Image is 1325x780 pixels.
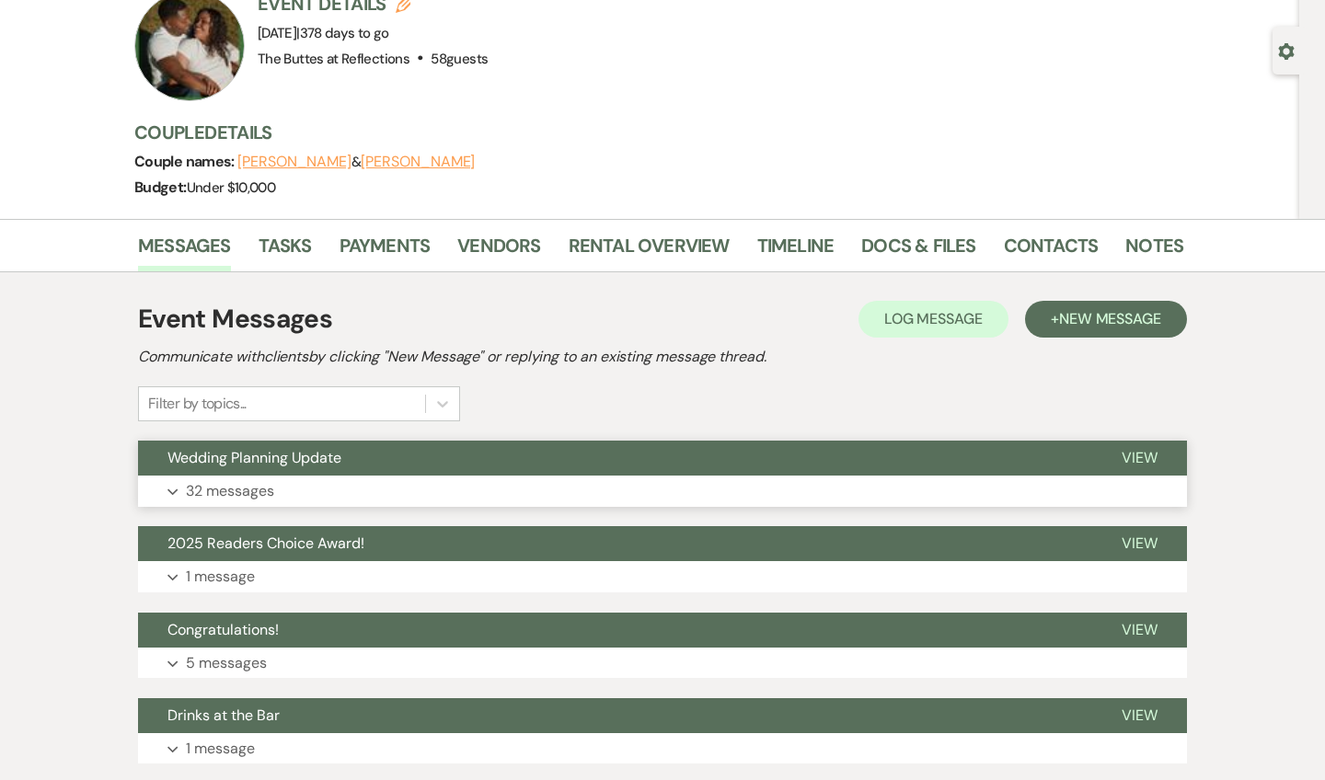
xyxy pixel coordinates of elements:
span: Under $10,000 [187,178,276,197]
a: Payments [340,231,431,271]
button: Congratulations! [138,613,1092,648]
a: Rental Overview [569,231,730,271]
span: 58 guests [431,50,488,68]
span: 2025 Readers Choice Award! [167,533,364,553]
a: Messages [138,231,231,271]
button: [PERSON_NAME] [237,155,351,169]
button: 5 messages [138,648,1187,679]
button: 1 message [138,561,1187,592]
a: Tasks [259,231,312,271]
span: Log Message [884,309,983,328]
span: View [1122,448,1158,467]
span: The Buttes at Reflections [258,50,409,68]
span: & [237,153,475,171]
h2: Communicate with clients by clicking "New Message" or replying to an existing message thread. [138,346,1187,368]
div: Filter by topics... [148,393,247,415]
button: View [1092,441,1187,476]
a: Timeline [757,231,835,271]
p: 32 messages [186,479,274,503]
span: [DATE] [258,24,389,42]
span: New Message [1059,309,1161,328]
p: 5 messages [186,651,267,675]
a: Docs & Files [861,231,975,271]
h3: Couple Details [134,120,1165,145]
p: 1 message [186,737,255,761]
span: View [1122,705,1158,725]
span: Budget: [134,178,187,197]
span: Wedding Planning Update [167,448,341,467]
span: Drinks at the Bar [167,705,280,725]
span: | [296,24,388,42]
span: 378 days to go [300,24,389,42]
button: Open lead details [1278,41,1295,59]
button: 2025 Readers Choice Award! [138,526,1092,561]
a: Vendors [457,231,540,271]
button: 1 message [138,733,1187,764]
button: View [1092,526,1187,561]
button: View [1092,698,1187,733]
a: Contacts [1004,231,1099,271]
span: View [1122,533,1158,553]
button: +New Message [1025,301,1187,338]
button: Drinks at the Bar [138,698,1092,733]
span: Congratulations! [167,620,279,639]
button: 32 messages [138,476,1187,507]
a: Notes [1125,231,1183,271]
span: Couple names: [134,152,237,171]
button: Wedding Planning Update [138,441,1092,476]
button: View [1092,613,1187,648]
button: [PERSON_NAME] [361,155,475,169]
button: Log Message [858,301,1008,338]
h1: Event Messages [138,300,332,338]
span: View [1122,620,1158,639]
p: 1 message [186,565,255,589]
